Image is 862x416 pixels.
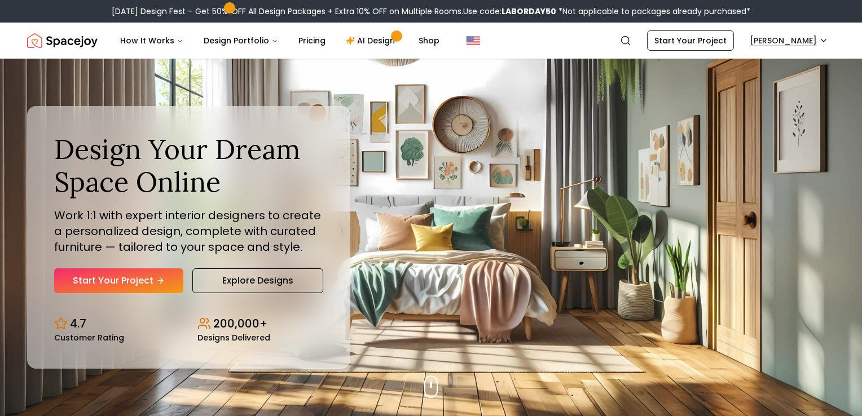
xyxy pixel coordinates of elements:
p: 200,000+ [213,316,267,331]
a: Spacejoy [27,29,98,52]
span: Use code: [463,6,556,17]
img: United States [467,34,480,47]
img: Spacejoy Logo [27,29,98,52]
a: Shop [410,29,448,52]
small: Customer Rating [54,334,124,342]
a: Pricing [289,29,335,52]
nav: Global [27,23,835,59]
button: How It Works [111,29,192,52]
a: Start Your Project [54,268,183,293]
p: Work 1:1 with expert interior designers to create a personalized design, complete with curated fu... [54,207,323,255]
nav: Main [111,29,448,52]
button: [PERSON_NAME] [743,30,835,51]
button: Design Portfolio [195,29,287,52]
a: AI Design [337,29,407,52]
span: *Not applicable to packages already purchased* [556,6,750,17]
b: LABORDAY50 [502,6,556,17]
div: [DATE] Design Fest – Get 50% OFF All Design Packages + Extra 10% OFF on Multiple Rooms. [112,6,750,17]
div: Design stats [54,307,323,342]
a: Explore Designs [192,268,323,293]
a: Start Your Project [647,30,734,51]
p: 4.7 [70,316,86,331]
small: Designs Delivered [197,334,270,342]
h1: Design Your Dream Space Online [54,133,323,198]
